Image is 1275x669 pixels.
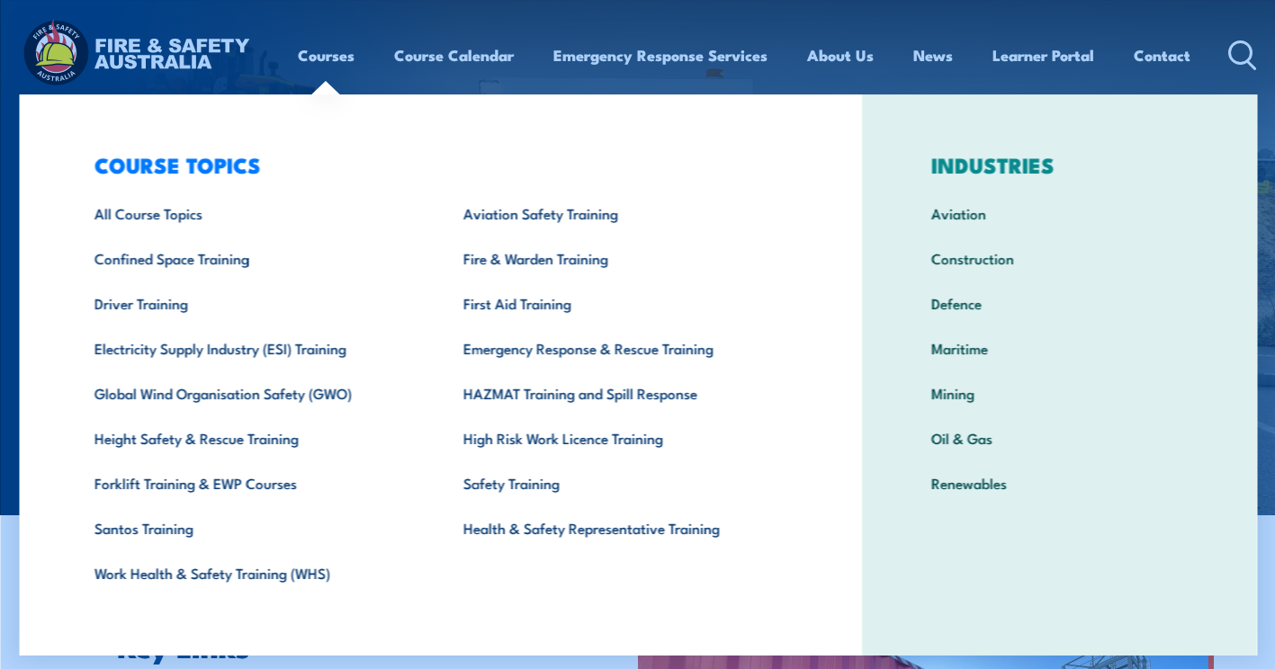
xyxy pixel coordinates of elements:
a: Contact [1134,31,1190,79]
h3: INDUSTRIES [902,152,1216,177]
a: Aviation [902,191,1216,236]
a: Driver Training [66,281,435,326]
a: Construction [902,236,1216,281]
a: All Course Topics [66,191,435,236]
a: Santos Training [66,505,435,550]
a: First Aid Training [435,281,805,326]
a: Global Wind Organisation Safety (GWO) [66,370,435,415]
a: Emergency Response Services [553,31,768,79]
a: Safety Training [435,460,805,505]
a: Learner Portal [992,31,1094,79]
a: About Us [807,31,874,79]
a: Defence [902,281,1216,326]
a: Electricity Supply Industry (ESI) Training [66,326,435,370]
a: Aviation Safety Training [435,191,805,236]
a: Mining [902,370,1216,415]
a: Confined Space Training [66,236,435,281]
a: Course Calendar [394,31,514,79]
a: Oil & Gas [902,415,1216,460]
h3: COURSE TOPICS [66,152,804,177]
a: Courses [298,31,355,79]
a: Maritime [902,326,1216,370]
a: Work Health & Safety Training (WHS) [66,550,435,595]
a: Forklift Training & EWP Courses [66,460,435,505]
a: Emergency Response & Rescue Training [435,326,805,370]
a: HAZMAT Training and Spill Response [435,370,805,415]
a: Height Safety & Rescue Training [66,415,435,460]
a: News [913,31,953,79]
a: Health & Safety Representative Training [435,505,805,550]
a: High Risk Work Licence Training [435,415,805,460]
a: Fire & Warden Training [435,236,805,281]
h2: Key Links [118,633,611,658]
a: Renewables [902,460,1216,505]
